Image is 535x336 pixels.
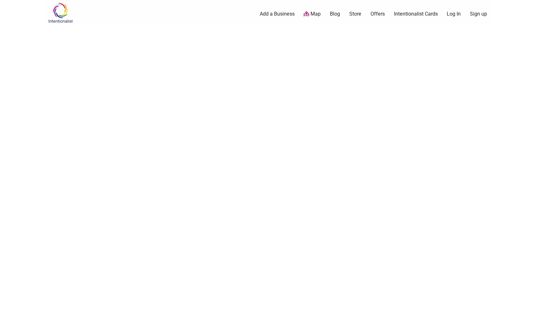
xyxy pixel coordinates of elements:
a: Offers [371,10,385,17]
a: Map [304,10,321,18]
a: Store [349,10,361,17]
a: Blog [330,10,340,17]
a: Sign up [470,10,487,17]
a: Add a Business [260,10,295,17]
a: Intentionalist Cards [394,10,438,17]
img: Intentionalist [45,3,76,23]
a: Log In [447,10,461,17]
